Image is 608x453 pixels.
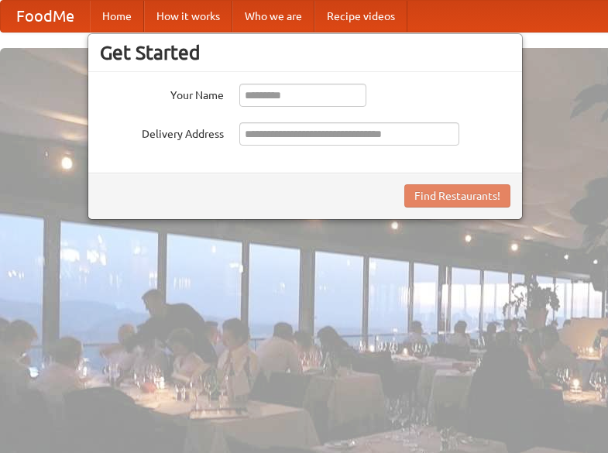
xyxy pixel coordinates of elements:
[232,1,314,32] a: Who we are
[100,122,224,142] label: Delivery Address
[1,1,90,32] a: FoodMe
[314,1,407,32] a: Recipe videos
[100,41,510,64] h3: Get Started
[404,184,510,208] button: Find Restaurants!
[100,84,224,103] label: Your Name
[144,1,232,32] a: How it works
[90,1,144,32] a: Home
